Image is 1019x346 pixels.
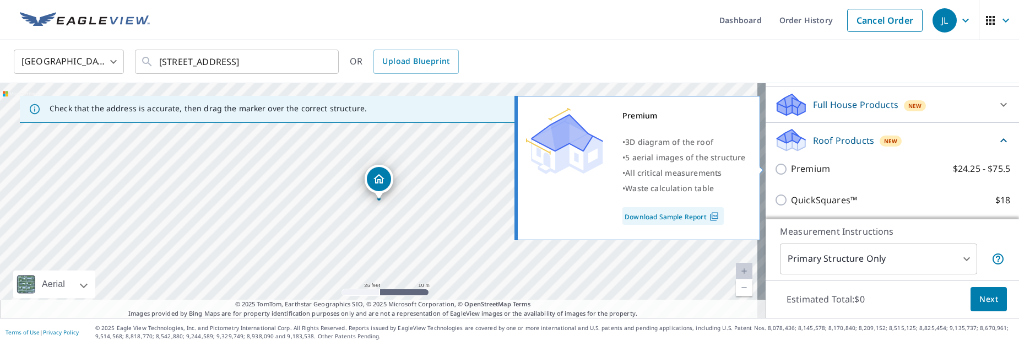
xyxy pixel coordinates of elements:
p: Check that the address is accurate, then drag the marker over the correct structure. [50,104,367,113]
span: Upload Blueprint [382,55,449,68]
div: OR [350,50,459,74]
img: Premium [526,108,603,174]
p: $18 [995,193,1010,207]
div: Roof ProductsNew [774,127,1010,153]
span: Next [979,293,998,306]
span: 3D diagram of the roof [625,137,713,147]
div: • [622,165,746,181]
p: © 2025 Eagle View Technologies, Inc. and Pictometry International Corp. All Rights Reserved. Repo... [95,324,1013,340]
div: Dropped pin, building 1, Residential property, 2001 Fair Rd Schuylkill Haven, PA 17972 [365,165,393,199]
p: QuickSquares™ [791,193,857,207]
img: Pdf Icon [707,212,722,221]
p: Premium [791,162,830,176]
span: 5 aerial images of the structure [625,152,745,163]
button: Next [971,287,1007,312]
div: [GEOGRAPHIC_DATA] [14,46,124,77]
div: Full House ProductsNew [774,91,1010,118]
p: Full House Products [813,98,898,111]
a: Terms [513,300,531,308]
p: | [6,329,79,336]
p: $24.25 - $75.5 [953,162,1010,176]
a: OpenStreetMap [464,300,511,308]
img: EV Logo [20,12,150,29]
a: Download Sample Report [622,207,724,225]
p: Estimated Total: $0 [778,287,874,311]
span: All critical measurements [625,167,722,178]
a: Current Level 20, Zoom Out [736,279,752,296]
p: Measurement Instructions [780,225,1005,238]
div: • [622,134,746,150]
span: Waste calculation table [625,183,714,193]
a: Privacy Policy [43,328,79,336]
a: Cancel Order [847,9,923,32]
span: © 2025 TomTom, Earthstar Geographics SIO, © 2025 Microsoft Corporation, © [235,300,531,309]
span: Your report will include only the primary structure on the property. For example, a detached gara... [991,252,1005,266]
div: JL [933,8,957,33]
input: Search by address or latitude-longitude [159,46,316,77]
div: Aerial [13,271,95,298]
p: Roof Products [813,134,874,147]
a: Terms of Use [6,328,40,336]
a: Current Level 20, Zoom In Disabled [736,263,752,279]
div: Aerial [39,271,68,298]
a: Upload Blueprint [373,50,458,74]
div: Primary Structure Only [780,244,977,274]
div: • [622,150,746,165]
span: New [884,137,898,145]
div: Premium [622,108,746,123]
div: • [622,181,746,196]
span: New [908,101,922,110]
